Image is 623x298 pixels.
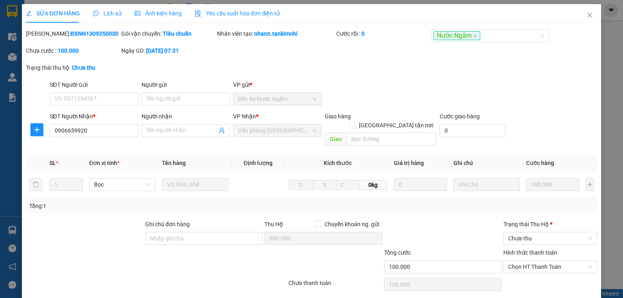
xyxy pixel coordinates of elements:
span: close [586,12,593,18]
input: Ghi chú đơn hàng [145,232,263,245]
input: C [337,180,359,190]
div: Cước rồi : [336,29,430,38]
span: close [473,34,477,38]
div: Tổng: 1 [29,202,241,210]
span: Bọc [94,178,151,191]
span: plus [31,126,43,133]
span: SL [49,160,56,166]
input: R [313,180,337,190]
div: Gói vận chuyển: [121,29,215,38]
span: Giao [325,133,346,146]
span: Đơn vị tính [89,160,120,166]
div: [PERSON_NAME]: [26,29,120,38]
button: Close [578,4,601,27]
b: nhann.tankimchi [254,30,298,37]
b: [DATE] 07:31 [146,47,179,54]
input: Ghi Chú [453,178,520,191]
span: Chưa thu [508,232,592,244]
label: Hình thức thanh toán [503,249,557,256]
th: Ghi chú [450,155,523,171]
span: Cước hàng [526,160,554,166]
span: Văn phòng Đà Nẵng [238,124,317,137]
button: plus [30,123,43,136]
span: Lịch sử [93,10,122,17]
div: Người nhận [142,112,230,121]
div: Trạng thái thu hộ: [26,63,144,72]
span: picture [135,11,140,16]
div: Chưa cước : [26,46,120,55]
input: VD: Bàn, Ghế [162,178,228,191]
div: Người gửi [142,80,230,89]
img: icon [195,11,201,17]
input: 0 [394,178,447,191]
span: Chọn HT Thanh Toán [508,261,592,273]
span: Giao hàng [325,113,351,120]
span: 0kg [359,180,387,190]
span: Chuyển khoản ng. gửi [321,220,382,229]
span: Bến Xe Nước Ngầm [238,93,317,105]
div: Nhân viên tạo: [217,29,335,38]
span: Giá trị hàng [394,160,424,166]
b: BXNN1309250030 [71,30,118,37]
span: SỬA ĐƠN HÀNG [26,10,80,17]
span: Yêu cầu xuất hóa đơn điện tử [195,10,280,17]
label: Ghi chú đơn hàng [145,221,190,227]
div: Trạng thái Thu Hộ [503,220,597,229]
span: clock-circle [93,11,99,16]
span: Định lượng [244,160,273,166]
span: Ảnh kiện hàng [135,10,182,17]
span: Tên hàng [162,160,186,166]
span: user-add [219,127,225,134]
input: D [288,180,313,190]
label: Cước giao hàng [440,113,480,120]
div: Ngày GD: [121,46,215,55]
button: delete [29,178,42,191]
b: 0 [361,30,365,37]
span: Thu Hộ [264,221,283,227]
span: Kích thước [324,160,352,166]
input: Cước giao hàng [440,124,505,137]
div: VP gửi [233,80,322,89]
span: Nước Ngầm [434,31,480,41]
span: VP Nhận [233,113,256,120]
b: Tiêu chuẩn [163,30,191,37]
input: Dọc đường [346,133,436,146]
span: edit [26,11,32,16]
span: [GEOGRAPHIC_DATA] tận nơi [356,121,436,130]
span: Tổng cước [384,249,411,256]
button: plus [586,178,594,191]
input: 0 [526,178,579,191]
b: Chưa thu [72,64,95,71]
div: Chưa thanh toán [288,279,383,293]
div: SĐT Người Nhận [50,112,138,121]
div: SĐT Người Gửi [50,80,138,89]
b: 100.000 [58,47,79,54]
